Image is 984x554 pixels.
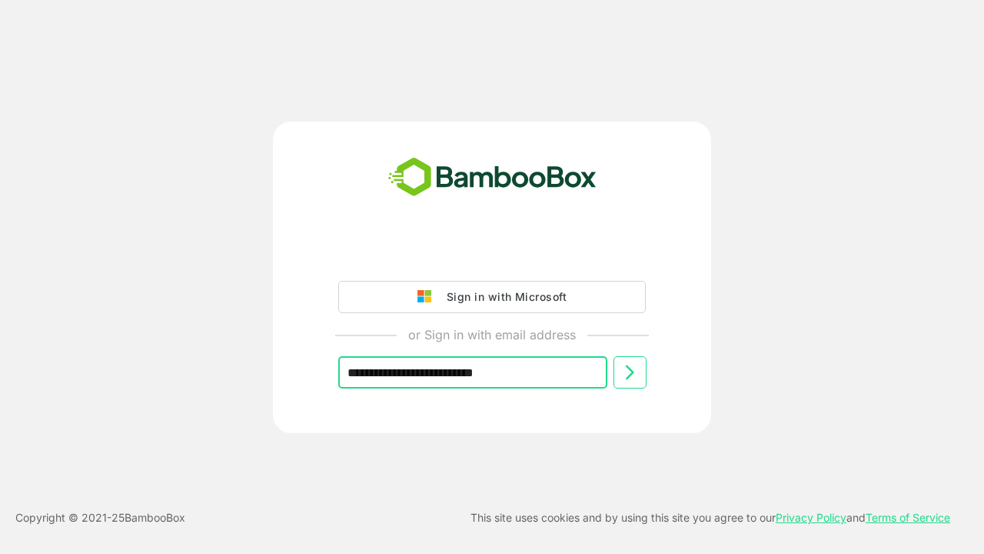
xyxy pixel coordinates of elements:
[417,290,439,304] img: google
[439,287,567,307] div: Sign in with Microsoft
[866,511,950,524] a: Terms of Service
[15,509,185,527] p: Copyright © 2021- 25 BambooBox
[380,152,605,203] img: bamboobox
[331,238,653,272] iframe: Sign in with Google Button
[470,509,950,527] p: This site uses cookies and by using this site you agree to our and
[408,325,576,344] p: or Sign in with email address
[338,281,646,313] button: Sign in with Microsoft
[776,511,846,524] a: Privacy Policy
